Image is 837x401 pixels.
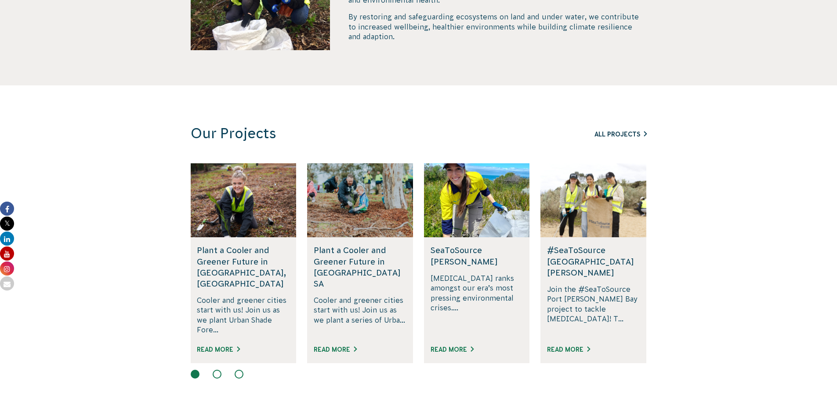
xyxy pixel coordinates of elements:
a: Read More [197,346,240,353]
h5: Plant a Cooler and Greener Future in [GEOGRAPHIC_DATA] SA [314,245,406,289]
h5: SeaToSource [PERSON_NAME] [431,245,523,267]
h3: Our Projects [191,125,528,142]
h5: Plant a Cooler and Greener Future in [GEOGRAPHIC_DATA], [GEOGRAPHIC_DATA] [197,245,290,289]
p: By restoring and safeguarding ecosystems on land and under water, we contribute to increased well... [348,12,646,41]
p: Cooler and greener cities start with us! Join us as we plant Urban Shade Fore... [197,295,290,335]
p: Join the #SeaToSource Port [PERSON_NAME] Bay project to tackle [MEDICAL_DATA]! T... [547,284,640,335]
h5: #SeaToSource [GEOGRAPHIC_DATA][PERSON_NAME] [547,245,640,278]
a: Read More [314,346,357,353]
p: [MEDICAL_DATA] ranks amongst our era’s most pressing environmental crises.... [431,273,523,335]
a: All Projects [594,131,647,138]
a: Read More [431,346,474,353]
p: Cooler and greener cities start with us! Join us as we plant a series of Urba... [314,295,406,335]
a: Read More [547,346,590,353]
